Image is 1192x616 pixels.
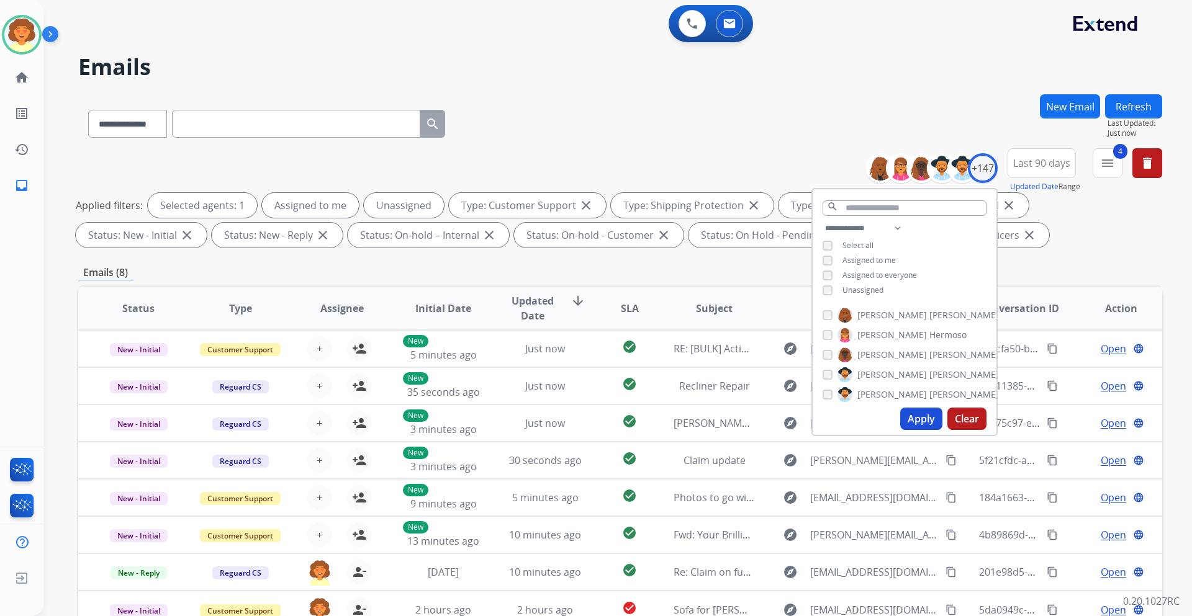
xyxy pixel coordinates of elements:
span: [EMAIL_ADDRESS][DOMAIN_NAME] [810,416,938,431]
span: Status [122,301,155,316]
mat-icon: check_circle [622,339,637,354]
span: 201e98d5-453f-4ec2-b5d3-66be0dc7ea72 [979,565,1170,579]
span: Claim update [684,453,746,467]
mat-icon: content_copy [1047,566,1058,578]
span: 13 minutes ago [407,534,479,548]
span: 3 minutes ago [410,460,477,473]
mat-icon: explore [783,527,798,542]
mat-icon: content_copy [1047,492,1058,503]
span: New - Initial [110,492,168,505]
span: New - Initial [110,380,168,393]
mat-icon: close [1001,198,1016,213]
span: [EMAIL_ADDRESS][DOMAIN_NAME] [810,378,938,393]
div: Type: Customer Support [449,193,606,218]
button: Apply [900,408,942,430]
span: Open [1101,565,1126,579]
mat-icon: person_add [352,453,367,468]
span: Customer Support [200,343,281,356]
span: New - Initial [110,343,168,356]
mat-icon: content_copy [946,492,957,503]
span: [PERSON_NAME] [857,349,927,361]
mat-icon: explore [783,565,798,579]
span: [PERSON_NAME] [929,309,999,321]
span: + [317,490,322,505]
span: [PERSON_NAME] [857,368,927,381]
span: Reguard CS [212,566,269,579]
div: Status: New - Reply [212,223,343,248]
mat-icon: explore [783,453,798,468]
mat-icon: explore [783,416,798,431]
span: Unassigned [842,285,883,295]
span: New - Initial [110,417,168,431]
span: 184a1663-4cc4-44b3-9116-d69f52ab1aff [979,491,1164,504]
span: Hermoso [929,329,967,341]
span: [PERSON_NAME][EMAIL_ADDRESS][DOMAIN_NAME] [810,527,938,542]
span: Open [1101,490,1126,505]
mat-icon: check_circle [622,525,637,540]
div: Type: Reguard CS [779,193,902,218]
button: New Email [1040,94,1100,118]
p: New [403,521,428,533]
span: Assignee [320,301,364,316]
p: New [403,409,428,422]
button: + [307,485,332,510]
mat-icon: language [1133,604,1144,615]
span: 4b89869d-87ea-4034-b01a-bc72c2136132 [979,528,1172,542]
p: Emails (8) [78,265,133,280]
mat-icon: inbox [14,178,29,193]
span: [EMAIL_ADDRESS][DOMAIN_NAME] [810,341,938,356]
mat-icon: close [746,198,761,213]
mat-icon: check_circle [622,451,637,466]
div: Status: On-hold – Internal [348,223,509,248]
button: + [307,373,332,398]
mat-icon: language [1133,455,1144,466]
span: Just now [1108,128,1162,138]
span: Assigned to me [842,255,896,266]
span: RE: [BULK] Action required: Extend claim approved for replacement [674,342,988,355]
mat-icon: search [425,117,440,132]
span: + [317,527,322,542]
div: Type: Shipping Protection [611,193,774,218]
button: Clear [947,408,987,430]
p: 0.20.1027RC [1123,594,1180,609]
mat-icon: content_copy [1047,417,1058,429]
mat-icon: content_copy [1047,529,1058,540]
span: [PERSON_NAME][EMAIL_ADDRESS][PERSON_NAME][DOMAIN_NAME] [810,453,938,468]
span: [PERSON_NAME] [857,309,927,321]
span: Customer Support [200,492,281,505]
mat-icon: language [1133,529,1144,540]
span: Just now [525,379,565,393]
span: 30 seconds ago [509,453,582,467]
mat-icon: person_add [352,378,367,393]
span: New - Reply [111,566,167,579]
mat-icon: content_copy [1047,380,1058,391]
span: Open [1101,453,1126,468]
span: Select all [842,240,874,251]
span: + [317,341,322,356]
span: Last Updated: [1108,118,1162,128]
span: [PERSON_NAME] [857,388,927,401]
mat-icon: check_circle [622,414,637,429]
mat-icon: content_copy [1047,343,1058,354]
span: Last 90 days [1013,161,1070,166]
mat-icon: person_add [352,490,367,505]
div: Status: New - Initial [76,223,207,248]
span: 5 minutes ago [512,491,579,504]
mat-icon: person_add [352,416,367,431]
mat-icon: language [1133,380,1144,391]
span: Customer Support [200,529,281,542]
mat-icon: content_copy [1047,604,1058,615]
button: Last 90 days [1008,148,1076,178]
span: New - Initial [110,455,168,468]
p: New [403,372,428,385]
mat-icon: check_circle [622,600,637,615]
p: New [403,335,428,347]
mat-icon: close [656,228,671,243]
span: Assigned to everyone [842,270,917,280]
mat-icon: close [179,228,194,243]
button: + [307,522,332,547]
span: [EMAIL_ADDRESS][DOMAIN_NAME] [810,565,938,579]
span: [PERSON_NAME]'s PWR Recliner [674,416,823,430]
span: Updated Date [505,293,561,323]
span: [EMAIL_ADDRESS][DOMAIN_NAME] [810,490,938,505]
